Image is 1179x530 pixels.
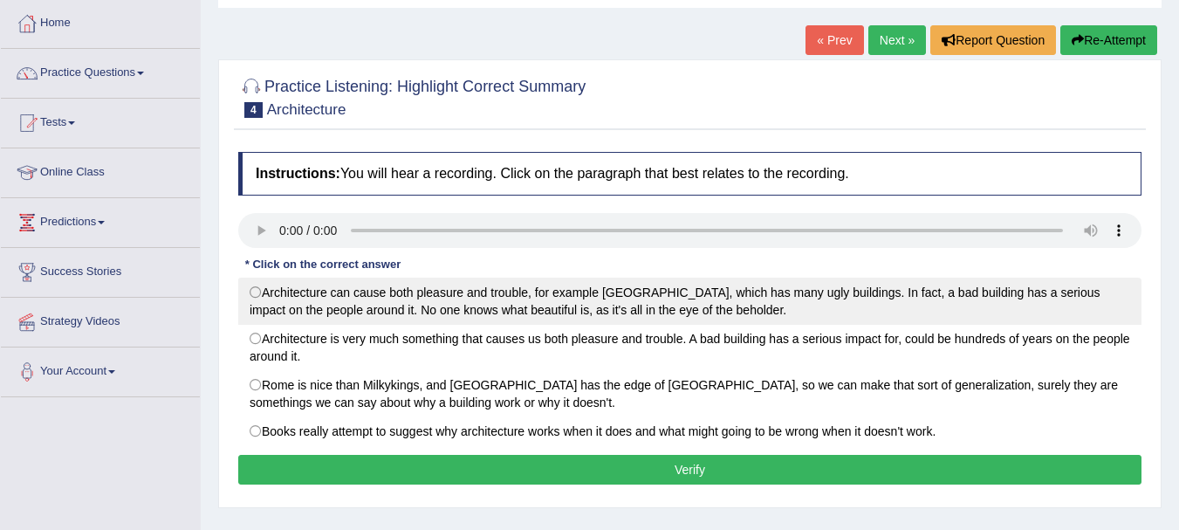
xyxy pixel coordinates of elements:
[238,257,408,273] div: * Click on the correct answer
[244,102,263,118] span: 4
[238,278,1141,325] label: Architecture can cause both pleasure and trouble, for example [GEOGRAPHIC_DATA], which has many u...
[1060,25,1157,55] button: Re-Attempt
[868,25,926,55] a: Next »
[238,416,1141,446] label: Books really attempt to suggest why architecture works when it does and what might going to be wr...
[238,324,1141,371] label: Architecture is very much something that causes us both pleasure and trouble. A bad building has ...
[238,152,1141,196] h4: You will hear a recording. Click on the paragraph that best relates to the recording.
[1,298,200,341] a: Strategy Videos
[267,101,346,118] small: Architecture
[238,455,1141,485] button: Verify
[1,148,200,192] a: Online Class
[930,25,1056,55] button: Report Question
[1,348,200,391] a: Your Account
[1,248,200,292] a: Success Stories
[1,198,200,242] a: Predictions
[1,49,200,93] a: Practice Questions
[238,370,1141,417] label: Rome is nice than Milkykings, and [GEOGRAPHIC_DATA] has the edge of [GEOGRAPHIC_DATA], so we can ...
[1,99,200,142] a: Tests
[256,166,340,181] b: Instructions:
[238,74,586,118] h2: Practice Listening: Highlight Correct Summary
[805,25,863,55] a: « Prev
